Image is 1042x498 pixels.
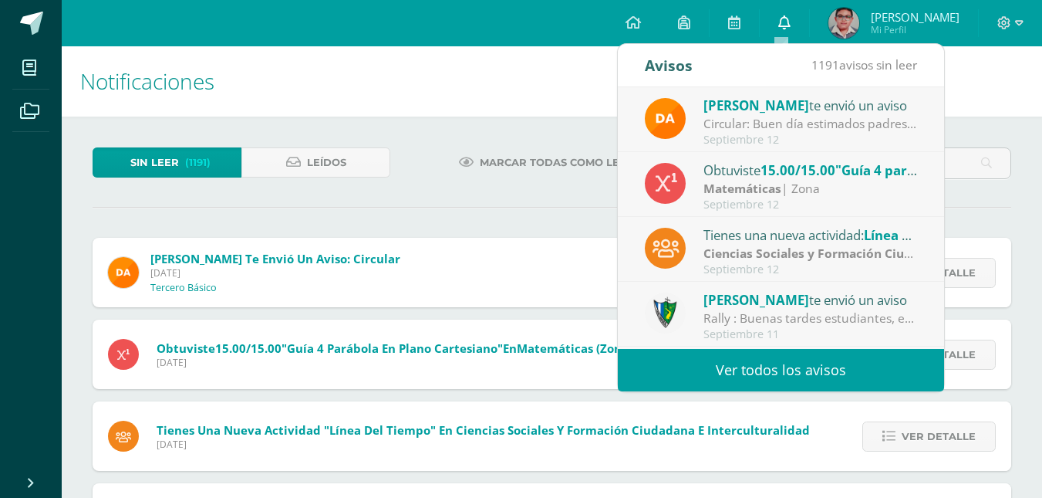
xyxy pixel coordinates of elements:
p: Tercero Básico [150,282,217,294]
div: Circular: Buen día estimados padres de familia, por este medio les envío un cordial saludo. El mo... [703,115,918,133]
span: 15.00/15.00 [215,340,282,356]
span: Leídos [307,148,346,177]
span: [DATE] [157,438,810,451]
a: Marcar todas como leídas [440,147,664,178]
span: Marcar todas como leídas [480,148,645,177]
div: Rally : Buenas tardes estudiantes, es un gusto saludarlos. Por este medio se informa que los jóve... [703,310,918,327]
div: Tienes una nueva actividad: [703,225,918,245]
span: (1191) [185,148,211,177]
div: | Zona [703,180,918,198]
span: [DATE] [157,356,632,369]
span: [PERSON_NAME] [871,9,959,25]
span: 15.00/15.00 [760,161,835,179]
span: Notificaciones [80,66,214,96]
strong: Matemáticas [703,180,781,197]
span: Ver detalle [902,422,976,451]
a: Leídos [241,147,390,178]
span: [PERSON_NAME] [703,291,809,309]
img: f9d34ca01e392badc01b6cd8c48cabbd.png [108,257,139,288]
span: Obtuviste en [157,340,632,356]
span: [PERSON_NAME] [703,97,809,114]
a: Ver todos los avisos [618,349,944,391]
div: Septiembre 11 [703,328,918,341]
span: [DATE] [150,266,400,279]
span: Tienes una nueva actividad "Línea del tiempo" En Ciencias Sociales y Formación Ciudadana e Interc... [157,422,810,438]
div: te envió un aviso [703,290,918,310]
span: [PERSON_NAME] te envió un aviso: Circular [150,251,400,266]
span: "Guía 4 parábola en plano cartesiano" [282,340,503,356]
span: Mi Perfil [871,23,959,36]
span: Línea del tiempo [864,226,970,244]
div: Avisos [645,44,693,86]
a: Sin leer(1191) [93,147,241,178]
img: 9f174a157161b4ddbe12118a61fed988.png [645,293,686,334]
img: f9d34ca01e392badc01b6cd8c48cabbd.png [645,98,686,139]
div: te envió un aviso [703,95,918,115]
div: Septiembre 12 [703,263,918,276]
div: Septiembre 12 [703,198,918,212]
div: Septiembre 12 [703,134,918,147]
div: | Zona [703,245,918,263]
span: Sin leer [130,148,179,177]
div: Obtuviste en [703,160,918,180]
span: Matemáticas (Zona) [517,340,632,356]
span: 1191 [811,56,839,73]
img: a37c53406f447b11b2e89285c92faade.png [828,8,859,39]
span: avisos sin leer [811,56,917,73]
